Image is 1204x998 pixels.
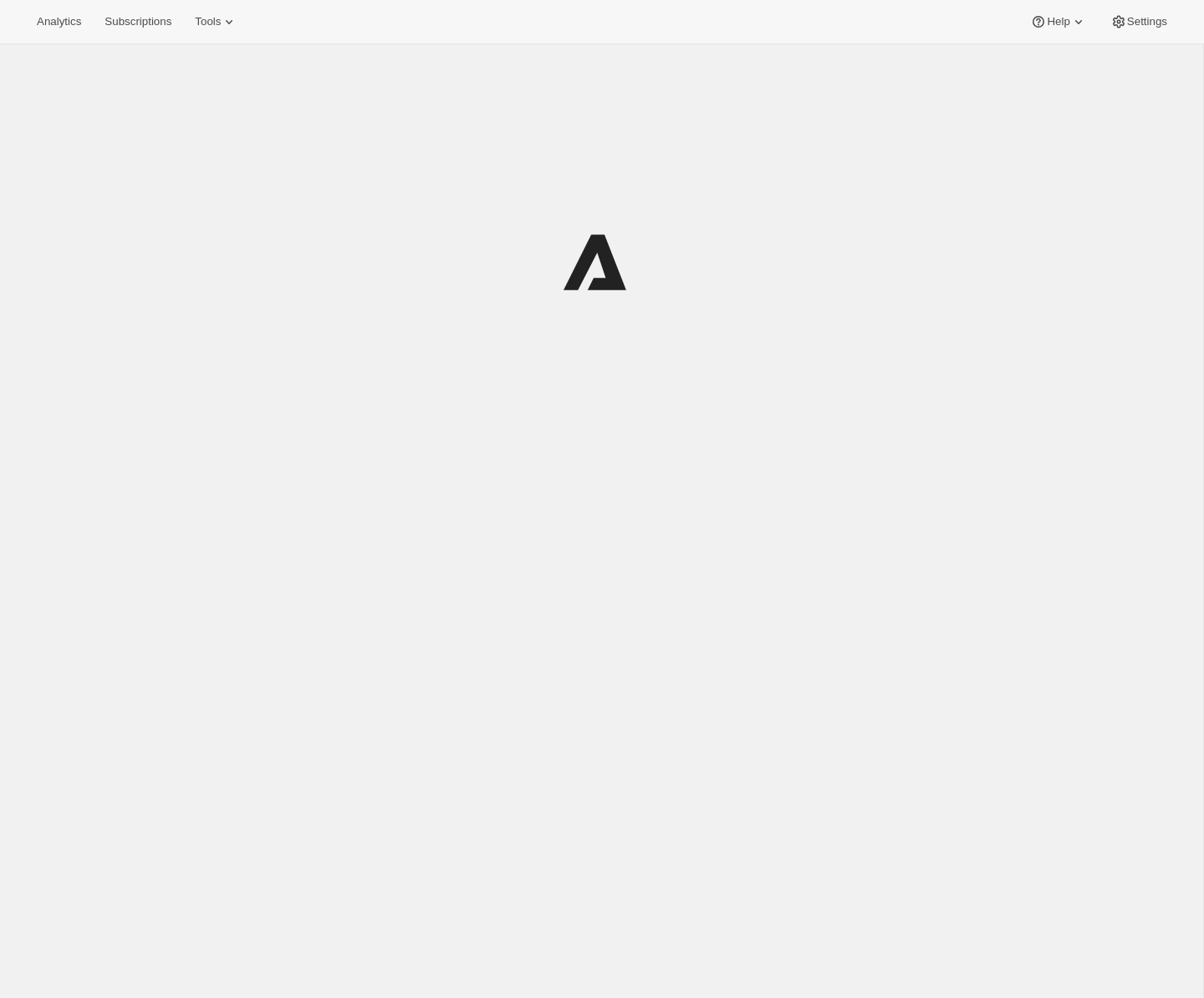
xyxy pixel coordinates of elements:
button: Tools [185,10,247,33]
span: Subscriptions [105,15,171,28]
button: Settings [1100,10,1177,33]
button: Analytics [27,10,91,33]
span: Tools [195,15,221,28]
button: Subscriptions [94,10,181,33]
span: Help [1047,15,1069,28]
span: Settings [1127,15,1167,28]
span: Analytics [37,15,81,28]
button: Help [1020,10,1096,33]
